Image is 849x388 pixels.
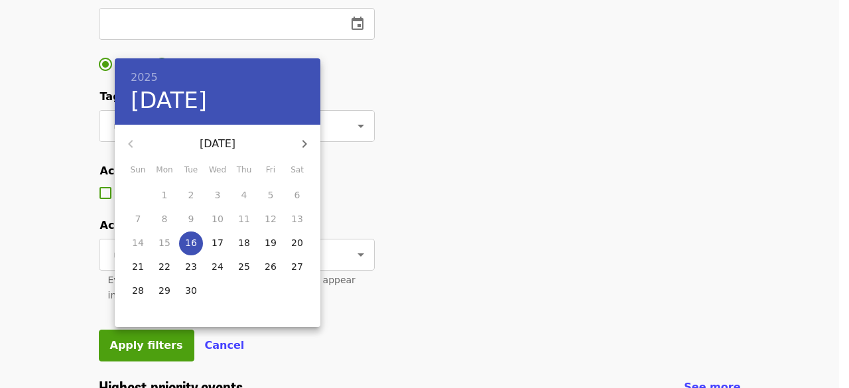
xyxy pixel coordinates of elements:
button: 24 [206,255,229,279]
p: 19 [265,236,277,249]
button: 30 [179,279,203,303]
p: 18 [238,236,250,249]
button: 21 [126,255,150,279]
p: 20 [291,236,303,249]
span: Sun [126,164,150,177]
button: 25 [232,255,256,279]
p: 24 [212,260,224,273]
button: 20 [285,231,309,255]
button: 29 [153,279,176,303]
button: 22 [153,255,176,279]
button: 27 [285,255,309,279]
p: 26 [265,260,277,273]
span: Sat [285,164,309,177]
p: 23 [185,260,197,273]
p: 25 [238,260,250,273]
button: 16 [179,231,203,255]
button: 18 [232,231,256,255]
p: 30 [185,284,197,297]
span: Tue [179,164,203,177]
button: 28 [126,279,150,303]
span: Wed [206,164,229,177]
button: 23 [179,255,203,279]
p: 28 [132,284,144,297]
p: 27 [291,260,303,273]
button: 2025 [131,68,158,87]
p: 17 [212,236,224,249]
p: [DATE] [147,136,289,152]
span: Mon [153,164,176,177]
p: 16 [185,236,197,249]
button: [DATE] [131,87,207,115]
button: 19 [259,231,283,255]
p: 21 [132,260,144,273]
p: 29 [159,284,170,297]
span: Thu [232,164,256,177]
p: 22 [159,260,170,273]
button: 26 [259,255,283,279]
button: 17 [206,231,229,255]
span: Fri [259,164,283,177]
